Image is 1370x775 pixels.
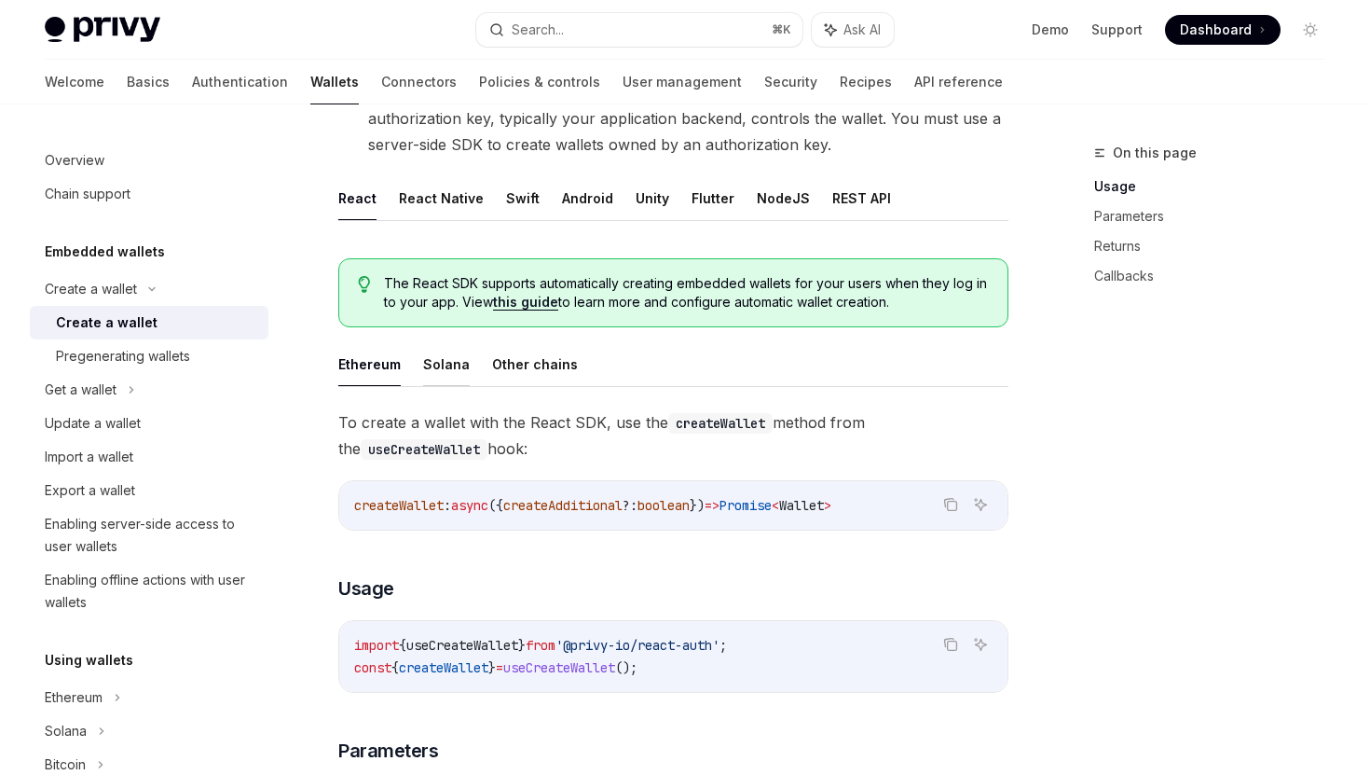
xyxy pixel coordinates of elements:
[1295,15,1325,45] button: Toggle dark mode
[772,497,779,514] span: <
[45,60,104,104] a: Welcome
[526,637,555,654] span: from
[938,632,963,657] button: Copy the contents from the code block
[354,497,444,514] span: createWallet
[45,479,135,502] div: Export a wallet
[1165,15,1281,45] a: Dashboard
[30,474,268,507] a: Export a wallet
[488,497,503,514] span: ({
[45,17,160,43] img: light logo
[406,637,518,654] span: useCreateWallet
[354,659,391,676] span: const
[555,637,719,654] span: '@privy-io/react-auth'
[45,446,133,468] div: Import a wallet
[45,278,137,300] div: Create a wallet
[690,497,705,514] span: })
[503,497,623,514] span: createAdditional
[615,659,637,676] span: ();
[45,149,104,172] div: Overview
[384,274,989,311] span: The React SDK supports automatically creating embedded wallets for your users when they log in to...
[623,497,637,514] span: ?:
[812,13,894,47] button: Ask AI
[30,407,268,440] a: Update a wallet
[45,183,130,205] div: Chain support
[45,513,257,558] div: Enabling server-side access to user wallets
[45,379,116,401] div: Get a wallet
[338,176,377,220] button: React
[506,176,540,220] button: Swift
[623,60,742,104] a: User management
[45,686,103,709] div: Ethereum
[45,649,133,671] h5: Using wallets
[399,659,488,676] span: createWallet
[192,60,288,104] a: Authentication
[338,738,438,764] span: Parameters
[692,176,734,220] button: Flutter
[668,413,773,434] code: createWallet
[562,176,613,220] button: Android
[914,60,1003,104] a: API reference
[381,60,457,104] a: Connectors
[444,497,451,514] span: :
[719,637,727,654] span: ;
[361,439,487,460] code: useCreateWallet
[127,60,170,104] a: Basics
[968,492,993,517] button: Ask AI
[512,19,564,41] div: Search...
[636,176,669,220] button: Unity
[30,306,268,339] a: Create a wallet
[824,497,831,514] span: >
[1094,231,1340,261] a: Returns
[503,659,615,676] span: useCreateWallet
[479,60,600,104] a: Policies & controls
[30,507,268,563] a: Enabling server-side access to user wallets
[30,177,268,211] a: Chain support
[423,342,470,386] button: Solana
[772,22,791,37] span: ⌘ K
[1113,142,1197,164] span: On this page
[45,720,87,742] div: Solana
[1091,21,1143,39] a: Support
[832,176,891,220] button: REST API
[45,569,257,614] div: Enabling offline actions with user wallets
[45,412,141,435] div: Update a wallet
[1032,21,1069,39] a: Demo
[1094,261,1340,291] a: Callbacks
[30,144,268,177] a: Overview
[938,492,963,517] button: Copy the contents from the code block
[338,342,401,386] button: Ethereum
[764,60,817,104] a: Security
[637,497,690,514] span: boolean
[779,497,824,514] span: Wallet
[45,241,165,263] h5: Embedded wallets
[30,563,268,619] a: Enabling offline actions with user wallets
[843,21,881,39] span: Ask AI
[705,497,719,514] span: =>
[757,176,810,220] button: NodeJS
[968,632,993,657] button: Ask AI
[30,440,268,474] a: Import a wallet
[493,294,558,311] a: this guide
[338,409,1008,462] span: To create a wallet with the React SDK, use the method from the hook:
[496,659,503,676] span: =
[1094,201,1340,231] a: Parameters
[476,13,801,47] button: Search...⌘K
[399,176,484,220] button: React Native
[391,659,399,676] span: {
[719,497,772,514] span: Promise
[338,79,1008,158] li: Or, you can specify an as an on a wallet. The holder of the authorization key, typically your app...
[492,342,578,386] button: Other chains
[310,60,359,104] a: Wallets
[354,637,399,654] span: import
[399,637,406,654] span: {
[451,497,488,514] span: async
[358,276,371,293] svg: Tip
[56,311,158,334] div: Create a wallet
[56,345,190,367] div: Pregenerating wallets
[1180,21,1252,39] span: Dashboard
[840,60,892,104] a: Recipes
[1094,172,1340,201] a: Usage
[488,659,496,676] span: }
[518,637,526,654] span: }
[30,339,268,373] a: Pregenerating wallets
